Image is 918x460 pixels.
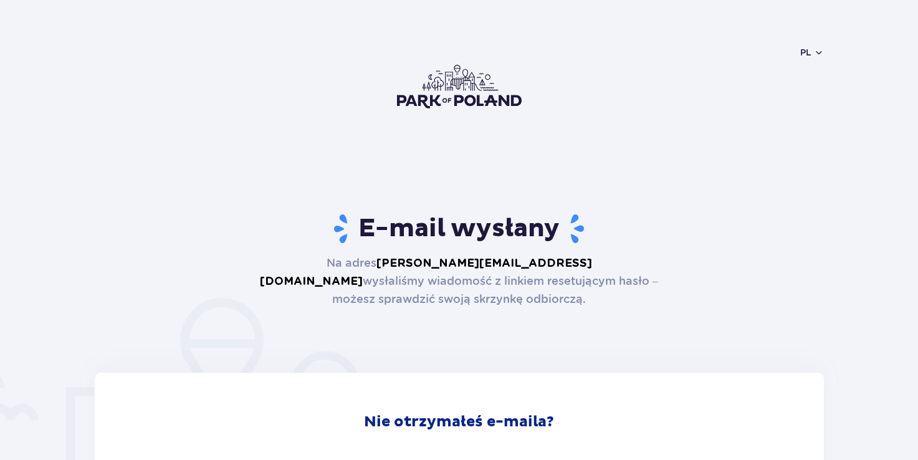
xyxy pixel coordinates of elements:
[397,65,522,108] img: Park of Poland logo
[252,254,667,308] div: Na adres wysłaliśmy wiadomość z linkiem resetującym hasło – możesz sprawdzić swoją skrzynkę odbio...
[260,258,592,287] span: [PERSON_NAME][EMAIL_ADDRESS][DOMAIN_NAME]
[358,213,560,244] div: E-mail wysłany
[165,413,754,431] div: Nie otrzymałeś e-maila?
[800,46,824,59] button: pl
